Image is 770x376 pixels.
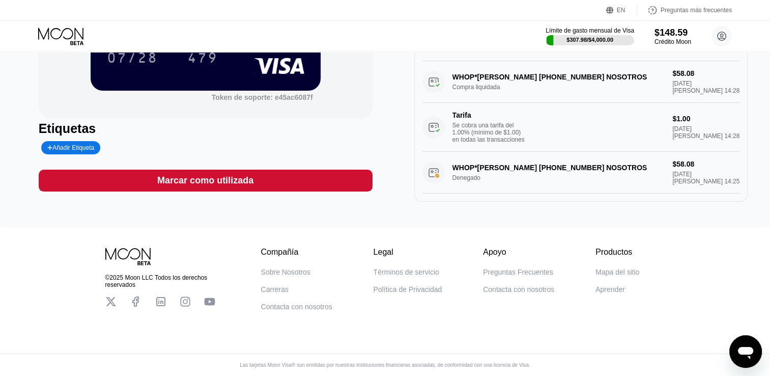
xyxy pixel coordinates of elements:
div: TarifaSe cobra una tarifa del 1.00% (mínimo de $1.00) en todas las transacciones$1.00[DATE][PERSO... [422,103,740,152]
div: $307.98 / $4,000.00 [566,37,613,43]
div: Mapa del sitio [595,268,639,276]
div: © [105,274,215,288]
div: $1.00 [672,115,739,123]
div: Preguntas más frecuentes [661,7,732,14]
div: [DATE][PERSON_NAME] 14:28 [672,125,739,140]
div: Token de soporte: e45ac6087f [212,93,313,101]
div: Política de Privacidad [374,285,442,293]
div: Límite de gasto mensual de Visa [546,27,634,34]
div: Aprender [595,285,625,293]
div: Compañía [261,248,332,257]
div: Marcar como utilizada [39,170,373,192]
div: Preguntas Frecuentes [483,268,553,276]
div: 479 [187,51,218,67]
div: Contacta con nosotros [483,285,554,293]
font: Añadir Etiqueta [52,144,94,151]
div: EN [606,5,637,15]
font: 2025 Moon LLC Todos los derechos reservados [105,274,209,288]
div: Preguntas más frecuentes [637,5,732,15]
div: Las tarjetas Moon Visa® son emitidas por nuestras instituciones financieras asociadas, de conform... [232,362,538,368]
div: Límite de gasto mensual de Visa$307.98/$4,000.00 [546,27,634,45]
div: Contacta con nosotros [261,303,332,311]
div: Añadir Etiqueta [41,141,101,154]
div: Términos de servicio [374,268,439,276]
div: Tarifa [452,111,524,119]
div: Sobre Nosotros [261,268,310,276]
div: Apoyo [483,248,554,257]
div: 07/28 [99,45,165,70]
iframe: Botón para iniciar la ventana de mensajería [729,335,762,368]
div: $148.59 [654,28,691,38]
div: Carreras [261,285,289,293]
div: Etiquetas [39,121,373,136]
div: Productos [595,248,639,257]
div: 479 [180,45,225,70]
div: Legal [374,248,442,257]
div: $148.59Crédito Moon [654,28,691,45]
div: 07/28 [107,51,158,67]
div: Marcar como utilizada [157,175,253,186]
div: Se cobra una tarifa del 1.00% (mínimo de $1.00) en todas las transacciones [452,122,529,143]
div: EN [617,7,625,14]
div: Crédito Moon [654,38,691,45]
